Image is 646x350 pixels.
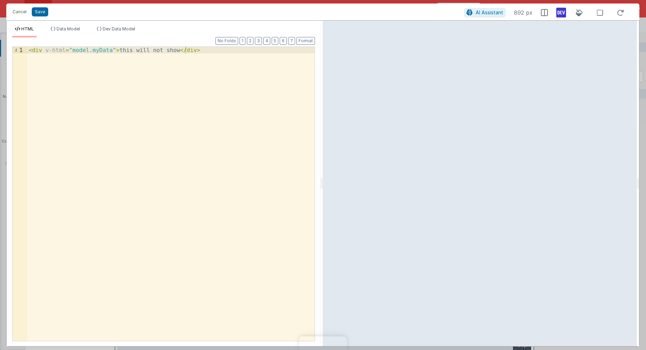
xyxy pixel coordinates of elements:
[464,8,506,17] button: AI Assistant
[280,37,287,45] button: 6
[263,37,270,45] button: 4
[21,26,34,31] span: HTML
[13,47,27,53] div: 1
[215,37,238,45] button: No Folds
[9,7,30,17] button: Cancel
[288,37,295,45] button: 7
[255,37,262,45] button: 3
[32,7,48,16] button: Save
[57,26,80,31] span: Data Model
[272,37,278,45] button: 5
[240,37,245,45] button: 1
[476,9,503,15] span: AI Assistant
[514,8,533,17] span: 892 px
[103,26,135,31] span: Dev Data Model
[296,37,315,45] button: Format
[247,37,254,45] button: 2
